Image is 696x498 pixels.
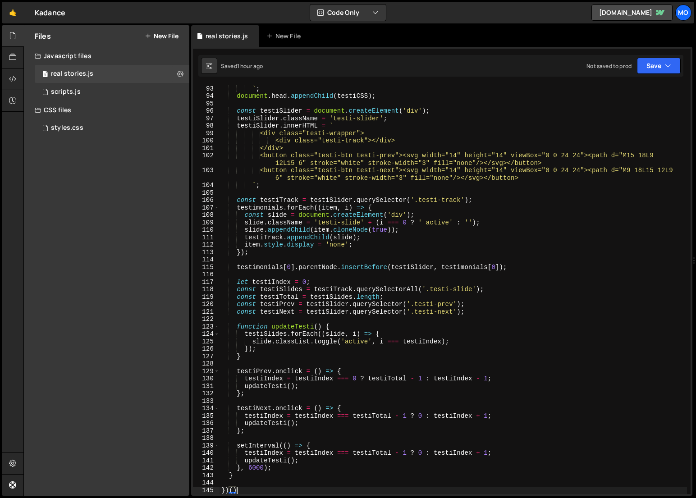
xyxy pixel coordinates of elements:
[193,189,220,197] div: 105
[193,308,220,316] div: 121
[145,32,179,40] button: New File
[35,83,189,101] div: 11847/28141.js
[35,119,189,137] div: 11847/28286.css
[193,390,220,397] div: 132
[193,420,220,427] div: 136
[591,5,673,21] a: [DOMAIN_NAME]
[193,256,220,264] div: 114
[193,449,220,457] div: 140
[193,375,220,383] div: 130
[193,353,220,361] div: 127
[193,301,220,308] div: 120
[193,219,220,227] div: 109
[586,62,632,70] div: Not saved to prod
[24,47,189,65] div: Javascript files
[193,405,220,412] div: 134
[193,137,220,145] div: 100
[193,293,220,301] div: 119
[42,71,48,78] span: 1
[206,32,248,41] div: real stories.js
[193,122,220,130] div: 98
[193,234,220,242] div: 111
[193,241,220,249] div: 112
[193,487,220,494] div: 145
[237,62,263,70] div: 1 hour ago
[637,58,681,74] button: Save
[193,427,220,435] div: 137
[2,2,24,23] a: 🤙
[193,472,220,480] div: 143
[193,338,220,346] div: 125
[193,457,220,465] div: 141
[221,62,263,70] div: Saved
[193,279,220,286] div: 117
[193,204,220,212] div: 107
[193,167,220,182] div: 103
[193,464,220,472] div: 142
[193,479,220,487] div: 144
[35,31,51,41] h2: Files
[193,434,220,442] div: 138
[193,130,220,137] div: 99
[310,5,386,21] button: Code Only
[193,182,220,189] div: 104
[51,70,93,78] div: real stories.js
[35,65,189,83] div: 11847/46736.js
[193,412,220,420] div: 135
[193,85,220,93] div: 93
[193,397,220,405] div: 133
[193,211,220,219] div: 108
[193,345,220,353] div: 126
[193,249,220,256] div: 113
[193,442,220,450] div: 139
[193,330,220,338] div: 124
[193,107,220,115] div: 96
[193,360,220,368] div: 128
[193,226,220,234] div: 110
[193,115,220,123] div: 97
[193,271,220,279] div: 116
[51,88,81,96] div: scripts.js
[51,124,83,132] div: styles.css
[193,100,220,108] div: 95
[193,323,220,331] div: 123
[193,286,220,293] div: 118
[24,101,189,119] div: CSS files
[675,5,691,21] a: Mo
[35,7,65,18] div: Kadance
[193,264,220,271] div: 115
[193,383,220,390] div: 131
[193,145,220,152] div: 101
[266,32,304,41] div: New File
[193,368,220,375] div: 129
[193,92,220,100] div: 94
[193,196,220,204] div: 106
[193,315,220,323] div: 122
[193,152,220,167] div: 102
